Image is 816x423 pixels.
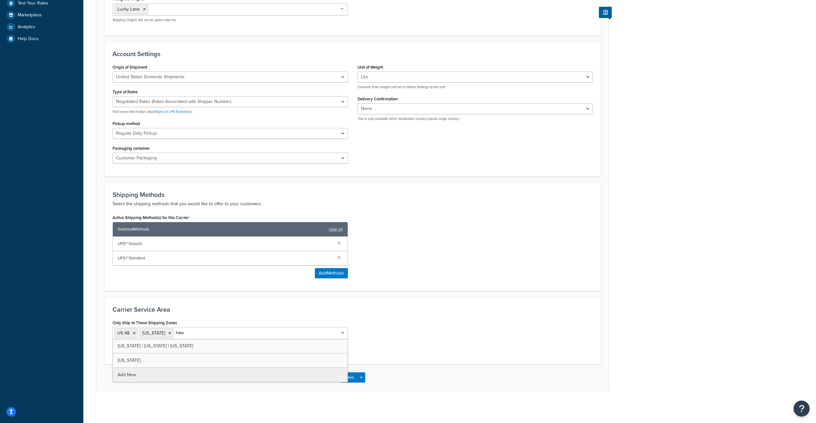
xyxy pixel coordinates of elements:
a: Marketplace [5,9,79,21]
span: Add New [118,371,136,378]
a: Types of UPS Rates [155,109,185,114]
span: Lucky Lane [117,6,140,13]
button: AddMethods [315,268,348,278]
h3: Carrier Service Area [113,306,593,313]
span: Analytics [18,24,35,30]
span: US 48 [117,330,130,336]
a: [US_STATE] [113,353,348,368]
span: [US_STATE] [118,357,140,364]
button: Open Resource Center [794,401,810,417]
label: Packaging container [113,146,150,151]
span: UPS® Ground [118,239,332,248]
label: Active Shipping Method(s) for this Carrier [113,215,190,220]
p: This is only available when destination country equals origin country [358,116,593,121]
label: Unit of Weight [358,65,383,70]
h3: Shipping Methods [113,191,593,198]
p: Select the shipping methods that you would like to offer to your customers. [113,200,593,208]
a: [US_STATE] | [US_STATE] | [US_STATE] [113,339,348,353]
span: UPS® Standard [118,254,332,263]
h3: Account Settings [113,50,593,57]
span: Help Docs [18,36,38,42]
button: Show Help Docs [599,7,612,18]
label: Delivery Confirmation [358,97,398,101]
a: Analytics [5,21,79,33]
span: Selected Methods [118,225,326,234]
label: Only Ship to These Shipping Zones [113,320,177,325]
label: Pickup method [113,121,140,126]
span: Marketplace [18,13,42,18]
a: Add New [113,368,348,382]
a: clear all [329,225,343,234]
p: Find more information about here. [113,109,348,114]
p: Converts from weight unit set in Global Settings to this unit [358,85,593,89]
label: Type of Rates [113,89,138,94]
p: Shipping Origins this carrier gives rates for [113,18,348,22]
span: [US_STATE] | [US_STATE] | [US_STATE] [118,343,193,349]
label: Origin of Shipment [113,65,147,70]
span: Test Your Rates [18,1,48,6]
a: Help Docs [5,33,79,45]
span: [US_STATE] [142,330,165,336]
button: Save [341,372,358,383]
